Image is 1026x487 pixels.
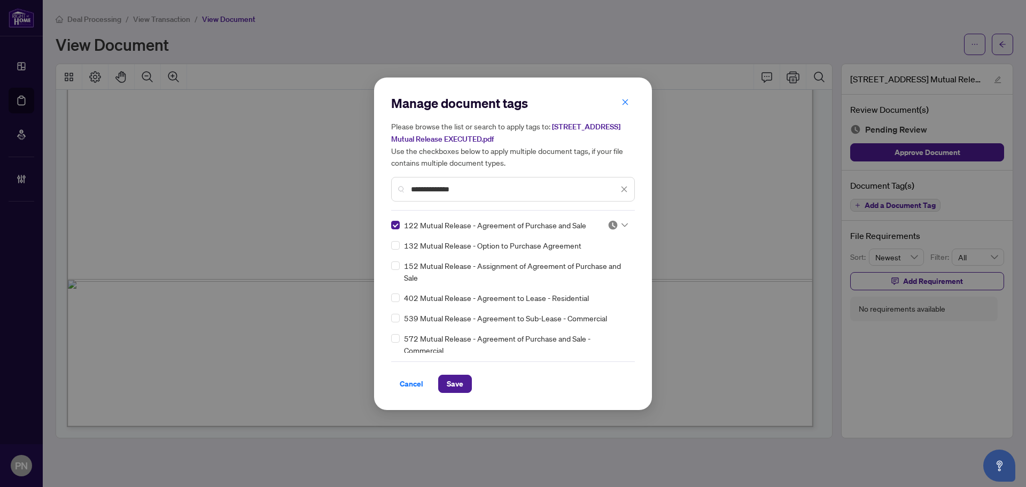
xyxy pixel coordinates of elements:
span: Cancel [400,375,423,392]
button: Save [438,375,472,393]
button: Cancel [391,375,432,393]
span: close [621,98,629,106]
img: status [608,220,618,230]
button: Open asap [983,450,1015,482]
span: Pending Review [608,220,628,230]
span: 152 Mutual Release - Assignment of Agreement of Purchase and Sale [404,260,628,283]
span: 572 Mutual Release - Agreement of Purchase and Sale - Commercial [404,333,628,356]
span: 132 Mutual Release - Option to Purchase Agreement [404,239,581,251]
span: [STREET_ADDRESS] Mutual Release EXECUTED.pdf [391,122,620,144]
h5: Please browse the list or search to apply tags to: Use the checkboxes below to apply multiple doc... [391,120,635,168]
span: 402 Mutual Release - Agreement to Lease - Residential [404,292,589,304]
h2: Manage document tags [391,95,635,112]
span: 122 Mutual Release - Agreement of Purchase and Sale [404,219,586,231]
span: 539 Mutual Release - Agreement to Sub-Lease - Commercial [404,312,607,324]
span: close [620,185,628,193]
span: Save [447,375,463,392]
